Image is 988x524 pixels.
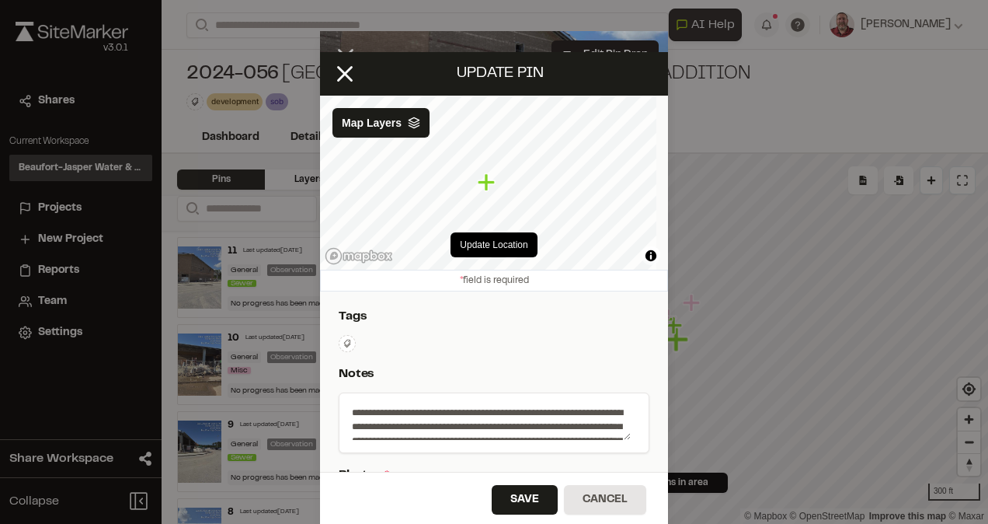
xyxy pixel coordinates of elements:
[320,270,668,292] div: field is required
[478,173,498,193] div: Map marker
[564,485,646,515] button: Cancel
[492,485,558,515] button: Save
[339,335,356,352] button: Edit Tags
[320,96,656,270] canvas: Map
[339,466,643,484] p: Photos
[451,232,537,257] button: Update Location
[339,365,643,383] p: Notes
[339,307,643,326] p: Tags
